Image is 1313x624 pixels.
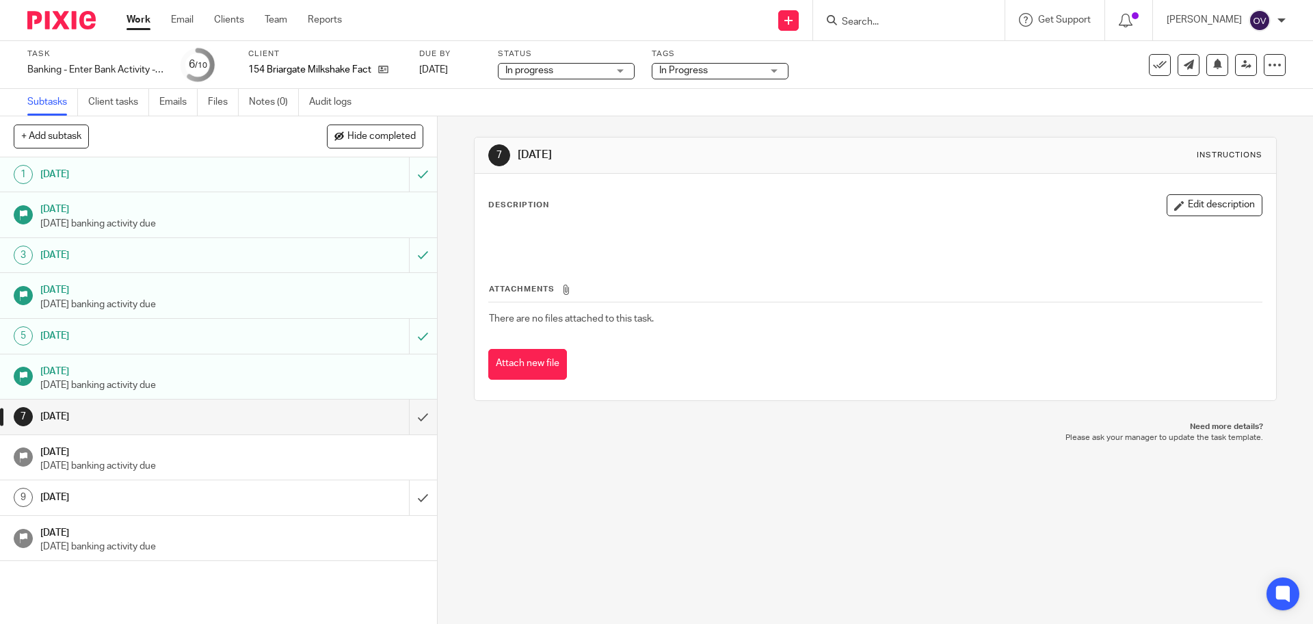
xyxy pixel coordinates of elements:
[27,63,164,77] div: Banking - Enter Bank Activity - week 34
[40,523,423,540] h1: [DATE]
[488,432,1262,443] p: Please ask your manager to update the task template.
[489,285,555,293] span: Attachments
[214,13,244,27] a: Clients
[40,164,277,185] h1: [DATE]
[488,421,1262,432] p: Need more details?
[14,125,89,148] button: + Add subtask
[248,49,402,60] label: Client
[40,378,423,392] p: [DATE] banking activity due
[652,49,788,60] label: Tags
[189,57,207,73] div: 6
[518,148,905,162] h1: [DATE]
[208,89,239,116] a: Files
[14,488,33,507] div: 9
[14,165,33,184] div: 1
[1197,150,1262,161] div: Instructions
[27,49,164,60] label: Task
[40,459,423,473] p: [DATE] banking activity due
[659,66,708,75] span: In Progress
[309,89,362,116] a: Audit logs
[1038,15,1091,25] span: Get Support
[489,314,654,324] span: There are no files attached to this task.
[840,16,964,29] input: Search
[327,125,423,148] button: Hide completed
[498,49,635,60] label: Status
[14,326,33,346] div: 5
[265,13,287,27] a: Team
[488,200,549,211] p: Description
[40,217,423,231] p: [DATE] banking activity due
[195,62,207,69] small: /10
[40,442,423,459] h1: [DATE]
[40,199,423,216] h1: [DATE]
[249,89,299,116] a: Notes (0)
[40,298,423,311] p: [DATE] banking activity due
[419,49,481,60] label: Due by
[40,361,423,378] h1: [DATE]
[308,13,342,27] a: Reports
[1167,13,1242,27] p: [PERSON_NAME]
[171,13,194,27] a: Email
[40,280,423,297] h1: [DATE]
[159,89,198,116] a: Emails
[505,66,553,75] span: In progress
[14,246,33,265] div: 3
[88,89,149,116] a: Client tasks
[40,326,277,346] h1: [DATE]
[27,11,96,29] img: Pixie
[1249,10,1271,31] img: svg%3E
[27,89,78,116] a: Subtasks
[14,407,33,426] div: 7
[419,65,448,75] span: [DATE]
[40,487,277,508] h1: [DATE]
[488,349,567,380] button: Attach new file
[40,245,277,265] h1: [DATE]
[347,131,416,142] span: Hide completed
[127,13,150,27] a: Work
[248,63,371,77] p: 154 Briargate Milkshake Factory
[40,540,423,554] p: [DATE] banking activity due
[488,144,510,166] div: 7
[1167,194,1262,216] button: Edit description
[40,406,277,427] h1: [DATE]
